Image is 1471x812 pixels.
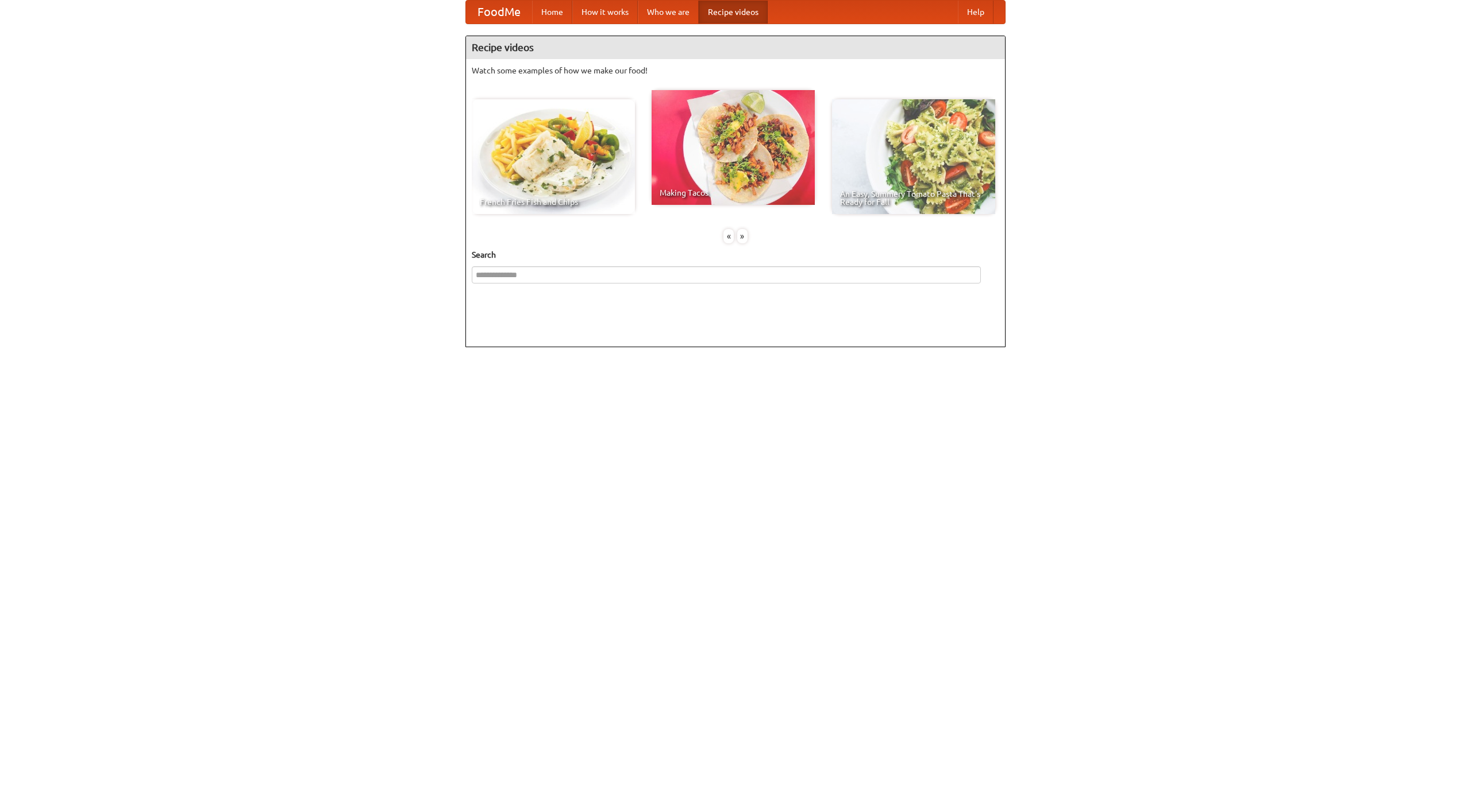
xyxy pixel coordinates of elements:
[840,190,987,206] span: An Easy, Summery Tomato Pasta That's Ready for Fall
[466,1,532,24] a: FoodMe
[572,1,638,24] a: How it works
[472,99,635,214] a: French Fries Fish and Chips
[480,198,627,206] span: French Fries Fish and Chips
[472,249,999,261] h5: Search
[699,1,768,24] a: Recipe videos
[832,99,995,214] a: An Easy, Summery Tomato Pasta That's Ready for Fall
[638,1,699,24] a: Who we are
[532,1,572,24] a: Home
[737,229,748,243] div: »
[472,65,999,76] p: Watch some examples of how we make our food!
[466,36,1005,59] h4: Recipe videos
[660,189,807,197] span: Making Tacos
[723,229,734,243] div: «
[958,1,993,24] a: Help
[652,90,815,205] a: Making Tacos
